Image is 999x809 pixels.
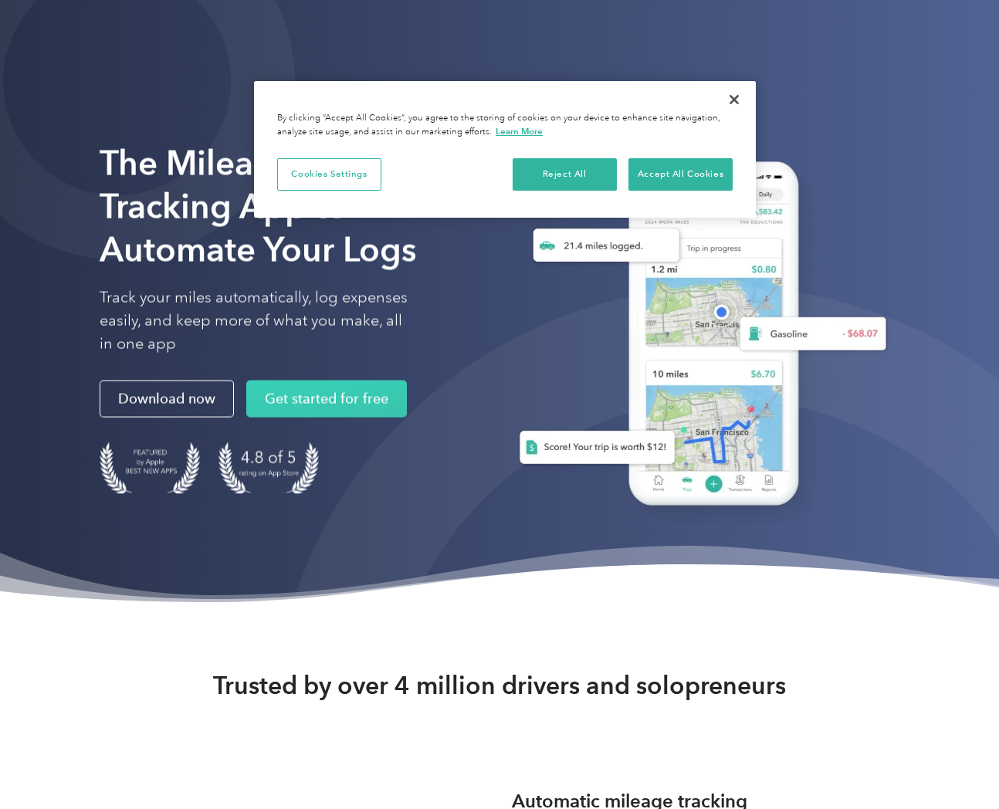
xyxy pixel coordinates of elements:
button: Cookies Settings [277,158,381,191]
a: More information about your privacy, opens in a new tab [496,126,543,137]
a: Download now [100,381,234,418]
button: Close [717,83,751,117]
img: Badge for Featured by Apple Best New Apps [100,442,200,494]
p: Track your miles automatically, log expenses easily, and keep more of what you make, all in one app [100,286,408,356]
img: Everlance, mileage tracker app, expense tracking app [495,146,899,529]
div: Cookie banner [254,81,756,218]
strong: Trusted by over 4 million drivers and solopreneurs [213,670,786,701]
div: Privacy [254,81,756,218]
a: Get started for free [246,381,407,418]
button: Reject All [513,158,617,191]
img: 4.9 out of 5 stars on the app store [218,442,319,494]
div: By clicking “Accept All Cookies”, you agree to the storing of cookies on your device to enhance s... [277,112,733,139]
button: Accept All Cookies [628,158,733,191]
